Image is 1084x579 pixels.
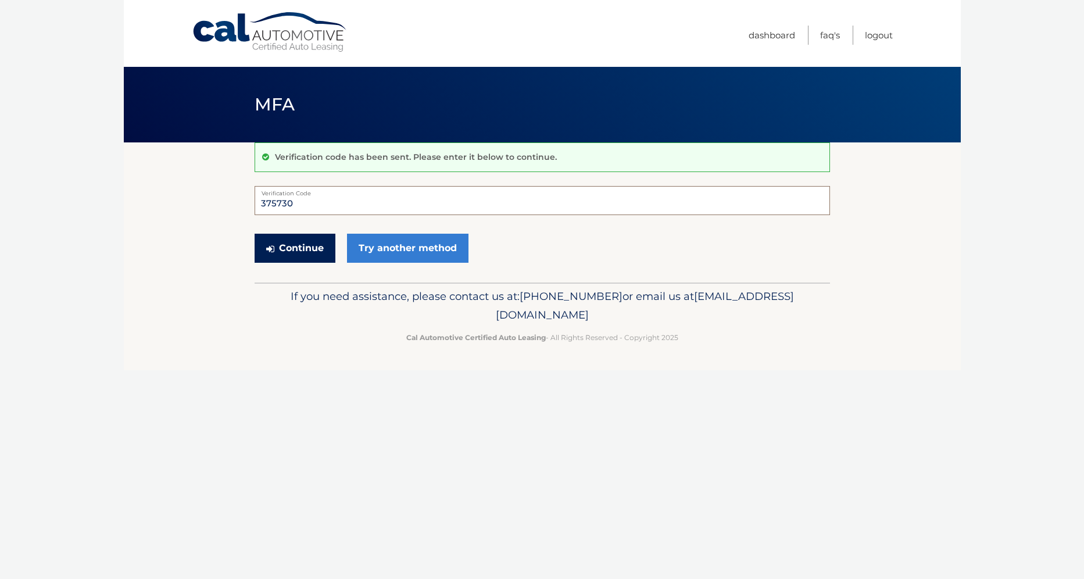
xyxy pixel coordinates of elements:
p: Verification code has been sent. Please enter it below to continue. [275,152,557,162]
a: Try another method [347,234,468,263]
a: FAQ's [820,26,840,45]
span: [PHONE_NUMBER] [520,289,623,303]
button: Continue [255,234,335,263]
input: Verification Code [255,186,830,215]
p: - All Rights Reserved - Copyright 2025 [262,331,822,344]
strong: Cal Automotive Certified Auto Leasing [406,333,546,342]
span: [EMAIL_ADDRESS][DOMAIN_NAME] [496,289,794,321]
label: Verification Code [255,186,830,195]
span: MFA [255,94,295,115]
a: Cal Automotive [192,12,349,53]
p: If you need assistance, please contact us at: or email us at [262,287,822,324]
a: Logout [865,26,893,45]
a: Dashboard [749,26,795,45]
